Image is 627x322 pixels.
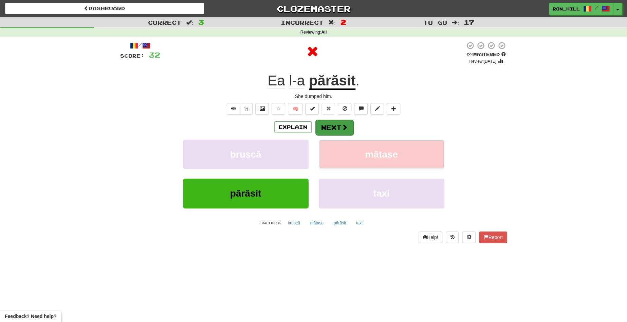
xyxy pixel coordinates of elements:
small: Review: [DATE] [469,59,496,64]
strong: All [321,30,327,35]
button: bruscă [183,140,309,169]
span: To go [423,19,447,26]
span: Open feedback widget [5,313,56,320]
div: Text-to-speech controls [225,103,253,115]
span: Incorrect [281,19,324,26]
button: Reset to 0% Mastered (alt+r) [321,103,335,115]
span: taxi [373,188,389,199]
span: 3 [198,18,204,26]
button: Show image (alt+x) [255,103,269,115]
span: 0 % [466,52,473,57]
button: taxi [352,218,366,228]
span: părăsit [230,188,261,199]
button: Next [315,120,353,135]
button: Round history (alt+y) [446,232,459,243]
button: ½ [240,103,253,115]
span: Ea [268,73,285,89]
a: Ron_Hill / [549,3,613,15]
span: 32 [149,51,160,59]
a: Dashboard [5,3,204,14]
button: taxi [319,179,444,208]
button: Explain [274,121,312,133]
div: Mastered [465,52,507,58]
button: mătase [307,218,327,228]
button: bruscă [284,218,304,228]
u: părăsit [309,73,356,90]
button: Play sentence audio (ctl+space) [227,103,240,115]
button: mătase [319,140,444,169]
button: Add to collection (alt+a) [387,103,400,115]
a: Clozemaster [214,3,413,15]
button: Help! [419,232,443,243]
button: părăsit [183,179,309,208]
span: Correct [148,19,181,26]
span: 17 [464,18,475,26]
button: părăsit [330,218,350,228]
span: Score: [120,53,145,59]
button: Discuss sentence (alt+u) [354,103,368,115]
button: Report [479,232,507,243]
button: Set this sentence to 100% Mastered (alt+m) [305,103,319,115]
button: 🧠 [288,103,302,115]
button: Favorite sentence (alt+f) [272,103,285,115]
span: : [451,20,459,25]
span: / [595,5,598,10]
span: : [186,20,193,25]
button: Edit sentence (alt+d) [370,103,384,115]
small: Learn more: [259,220,281,225]
div: / [120,41,160,50]
span: 2 [340,18,346,26]
div: She dumped him. [120,93,507,100]
span: bruscă [230,149,261,160]
span: Ron_Hill [553,6,580,12]
span: . [355,73,359,88]
span: l-a [289,73,305,89]
span: mătase [365,149,398,160]
span: : [328,20,336,25]
button: Ignore sentence (alt+i) [338,103,351,115]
